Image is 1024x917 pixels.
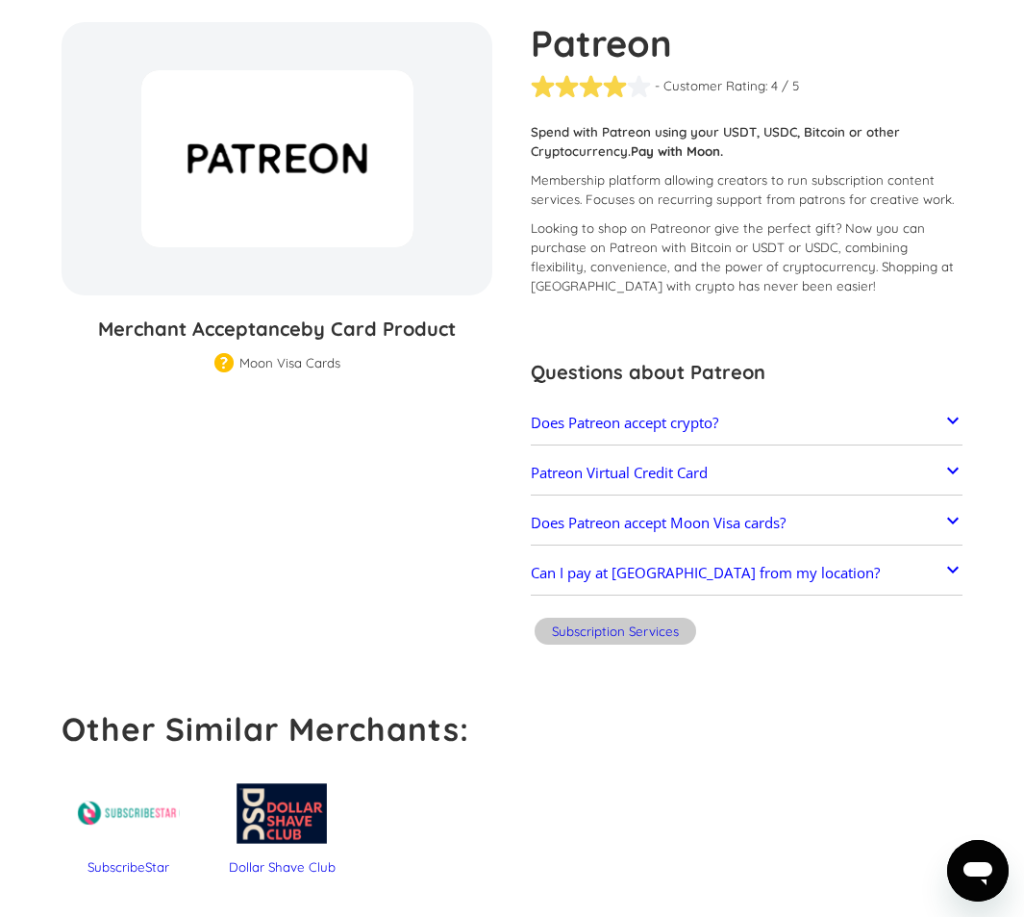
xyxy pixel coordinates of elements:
[62,709,469,749] strong: Other Similar Merchants:
[947,840,1009,902] iframe: Button to launch messaging window
[531,122,962,161] p: Spend with Patreon using your USDT, USDC, Bitcoin or other Cryptocurrency.
[301,317,456,341] span: by Card Product
[531,414,719,431] h2: Does Patreon accept crypto?
[239,353,340,372] div: Moon Visa Cards
[531,464,708,481] h2: Patreon Virtual Credit Card
[531,564,881,581] h2: Can I pay at [GEOGRAPHIC_DATA] from my location?
[782,76,799,95] div: / 5
[531,218,962,295] p: Looking to shop on Patreon ? Now you can purchase on Patreon with Bitcoin or USDT or USDC, combin...
[531,504,962,541] a: Does Patreon accept Moon Visa cards?
[531,358,962,387] h3: Questions about Patreon
[531,514,787,531] h2: Does Patreon accept Moon Visa cards?
[698,220,836,236] span: or give the perfect gift
[531,455,962,492] a: Patreon Virtual Credit Card
[214,857,349,877] div: Dollar Shave Club
[214,770,349,877] a: Dollar Shave Club
[552,622,679,641] div: Subscription Services
[531,554,962,591] a: Can I pay at [GEOGRAPHIC_DATA] from my location?
[631,143,723,159] strong: Pay with Moon.
[771,76,778,95] div: 4
[531,615,700,652] a: Subscription Services
[531,405,962,442] a: Does Patreon accept crypto?
[531,22,962,64] h1: Patreon
[62,770,196,877] a: SubscribeStar
[655,76,767,95] div: - Customer Rating:
[531,170,962,209] p: Membership platform allowing creators to run subscription content services. Focuses on recurring ...
[62,315,493,344] h3: Merchant Acceptance
[62,857,196,877] div: SubscribeStar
